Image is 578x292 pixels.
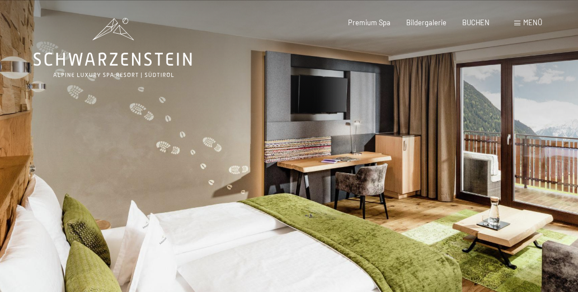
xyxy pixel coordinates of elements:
a: Bildergalerie [406,18,447,27]
a: Premium Spa [348,18,391,27]
a: BUCHEN [462,18,490,27]
span: Menü [523,18,542,27]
